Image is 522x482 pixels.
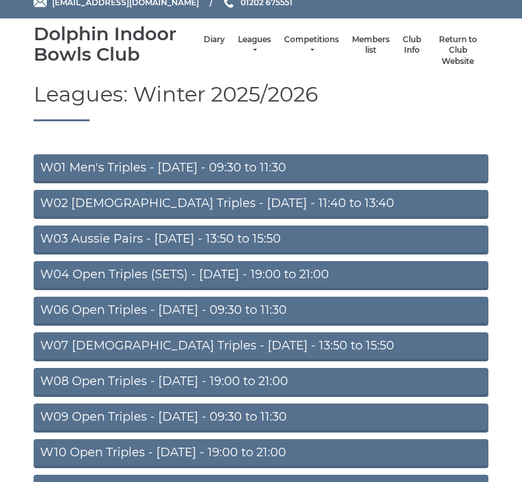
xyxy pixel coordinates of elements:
a: Return to Club Website [434,35,482,68]
a: W06 Open Triples - [DATE] - 09:30 to 11:30 [34,297,488,326]
a: Leagues [238,35,271,57]
a: W04 Open Triples (SETS) - [DATE] - 19:00 to 21:00 [34,262,488,291]
h1: Leagues: Winter 2025/2026 [34,83,488,121]
a: W08 Open Triples - [DATE] - 19:00 to 21:00 [34,369,488,398]
a: W02 [DEMOGRAPHIC_DATA] Triples - [DATE] - 11:40 to 13:40 [34,191,488,220]
a: Diary [204,35,225,46]
div: Dolphin Indoor Bowls Club [34,24,197,65]
a: W10 Open Triples - [DATE] - 19:00 to 21:00 [34,440,488,469]
a: Club Info [403,35,421,57]
a: W01 Men's Triples - [DATE] - 09:30 to 11:30 [34,155,488,184]
a: W07 [DEMOGRAPHIC_DATA] Triples - [DATE] - 13:50 to 15:50 [34,333,488,362]
a: Members list [352,35,390,57]
a: W03 Aussie Pairs - [DATE] - 13:50 to 15:50 [34,226,488,255]
a: Competitions [284,35,339,57]
a: W09 Open Triples - [DATE] - 09:30 to 11:30 [34,404,488,433]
